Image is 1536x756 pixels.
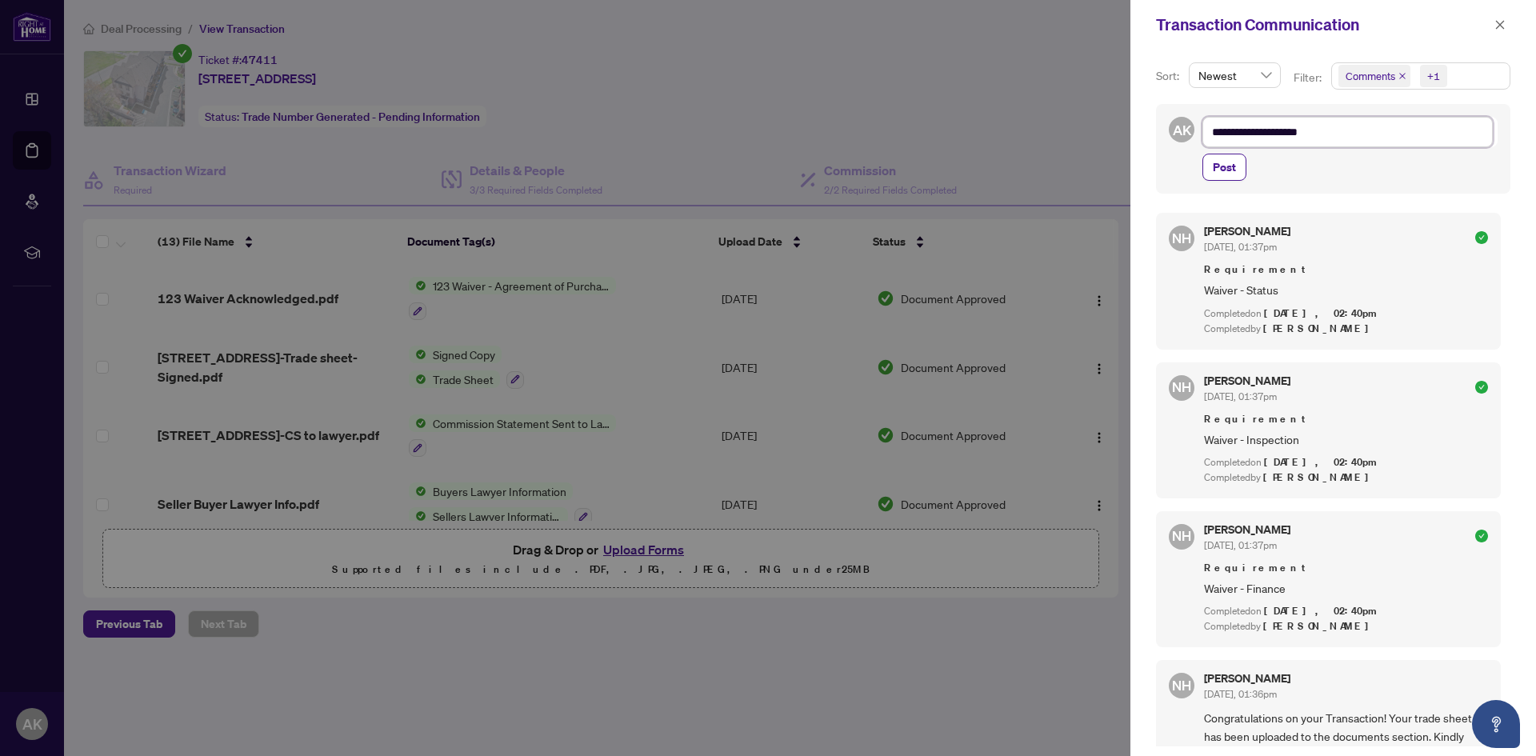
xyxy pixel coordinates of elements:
[1156,67,1182,85] p: Sort:
[1338,65,1410,87] span: Comments
[1204,390,1277,402] span: [DATE], 01:37pm
[1204,619,1488,634] div: Completed by
[1263,322,1378,335] span: [PERSON_NAME]
[1204,470,1488,486] div: Completed by
[1263,619,1378,633] span: [PERSON_NAME]
[1172,377,1191,398] span: NH
[1204,241,1277,253] span: [DATE], 01:37pm
[1264,306,1379,320] span: [DATE], 02:40pm
[1172,119,1191,141] span: AK
[1427,68,1440,84] div: +1
[1204,560,1488,576] span: Requirement
[1204,411,1488,427] span: Requirement
[1204,579,1488,598] span: Waiver - Finance
[1172,228,1191,249] span: NH
[1204,322,1488,337] div: Completed by
[1475,530,1488,542] span: check-circle
[1346,68,1395,84] span: Comments
[1204,688,1277,700] span: [DATE], 01:36pm
[1204,539,1277,551] span: [DATE], 01:37pm
[1263,470,1378,484] span: [PERSON_NAME]
[1204,226,1290,237] h5: [PERSON_NAME]
[1172,526,1191,547] span: NH
[1204,604,1488,619] div: Completed on
[1494,19,1506,30] span: close
[1204,455,1488,470] div: Completed on
[1204,430,1488,449] span: Waiver - Inspection
[1156,13,1490,37] div: Transaction Communication
[1204,281,1488,299] span: Waiver - Status
[1204,524,1290,535] h5: [PERSON_NAME]
[1264,604,1379,618] span: [DATE], 02:40pm
[1475,231,1488,244] span: check-circle
[1475,381,1488,394] span: check-circle
[1398,72,1406,80] span: close
[1204,375,1290,386] h5: [PERSON_NAME]
[1472,700,1520,748] button: Open asap
[1202,154,1246,181] button: Post
[1204,673,1290,684] h5: [PERSON_NAME]
[1213,154,1236,180] span: Post
[1204,306,1488,322] div: Completed on
[1294,69,1324,86] p: Filter:
[1198,63,1271,87] span: Newest
[1204,262,1488,278] span: Requirement
[1264,455,1379,469] span: [DATE], 02:40pm
[1172,675,1191,696] span: NH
